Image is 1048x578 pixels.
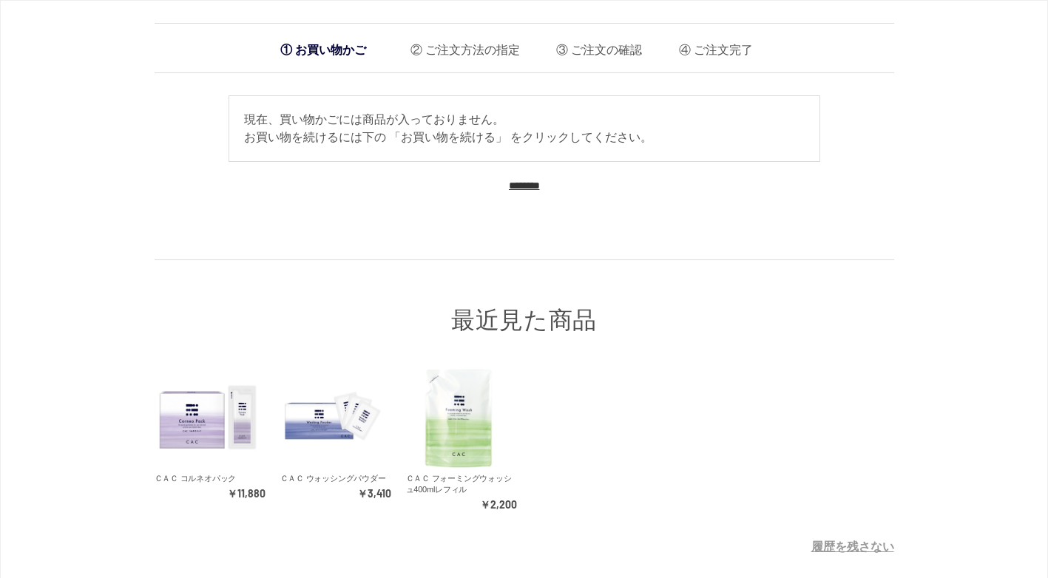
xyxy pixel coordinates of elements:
[155,259,894,336] div: 最近見た商品
[406,474,512,494] a: ＣＡＣ フォーミングウォッシュ400mlレフィル
[399,31,520,61] li: ご注文方法の指定
[155,487,266,501] div: ￥11,880
[811,540,894,553] a: 履歴を残さない
[406,365,511,470] img: ＣＡＣ フォーミングウォッシュ400mlレフィル
[280,365,391,470] a: ＣＡＣ ウォッシングパウダー
[280,474,386,483] a: ＣＡＣ ウォッシングパウダー
[229,95,820,162] div: 現在、買い物かごには商品が入っておりません。 お買い物を続けるには下の 「お買い物を続ける」 をクリックしてください。
[273,35,373,65] li: お買い物かご
[668,31,753,61] li: ご注文完了
[545,31,642,61] li: ご注文の確認
[406,365,517,470] a: ＣＡＣ フォーミングウォッシュ400mlレフィル
[406,498,517,512] div: ￥2,200
[155,365,260,470] img: ＣＡＣ コルネオパック
[155,474,237,483] a: ＣＡＣ コルネオパック
[155,365,266,470] a: ＣＡＣ コルネオパック
[280,365,385,470] img: ＣＡＣ ウォッシングパウダー
[280,487,391,501] div: ￥3,410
